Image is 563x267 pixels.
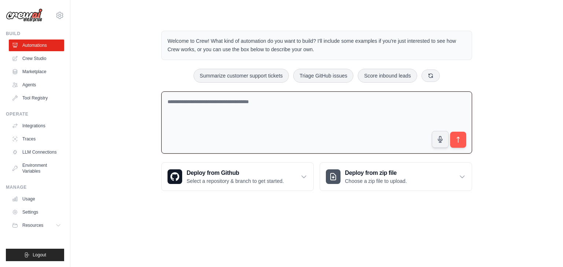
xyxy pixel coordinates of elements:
[6,31,64,37] div: Build
[6,184,64,190] div: Manage
[6,111,64,117] div: Operate
[187,169,284,177] h3: Deploy from Github
[526,232,563,267] iframe: Chat Widget
[6,249,64,261] button: Logout
[9,193,64,205] a: Usage
[9,40,64,51] a: Automations
[9,79,64,91] a: Agents
[358,69,417,83] button: Score inbound leads
[345,177,407,185] p: Choose a zip file to upload.
[33,252,46,258] span: Logout
[9,92,64,104] a: Tool Registry
[293,69,353,83] button: Triage GitHub issues
[9,219,64,231] button: Resources
[9,120,64,132] a: Integrations
[9,53,64,64] a: Crew Studio
[345,169,407,177] h3: Deploy from zip file
[187,177,284,185] p: Select a repository & branch to get started.
[9,159,64,177] a: Environment Variables
[9,133,64,145] a: Traces
[9,66,64,78] a: Marketplace
[194,69,289,83] button: Summarize customer support tickets
[168,37,466,54] p: Welcome to Crew! What kind of automation do you want to build? I'll include some examples if you'...
[9,146,64,158] a: LLM Connections
[9,206,64,218] a: Settings
[22,222,43,228] span: Resources
[6,8,43,22] img: Logo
